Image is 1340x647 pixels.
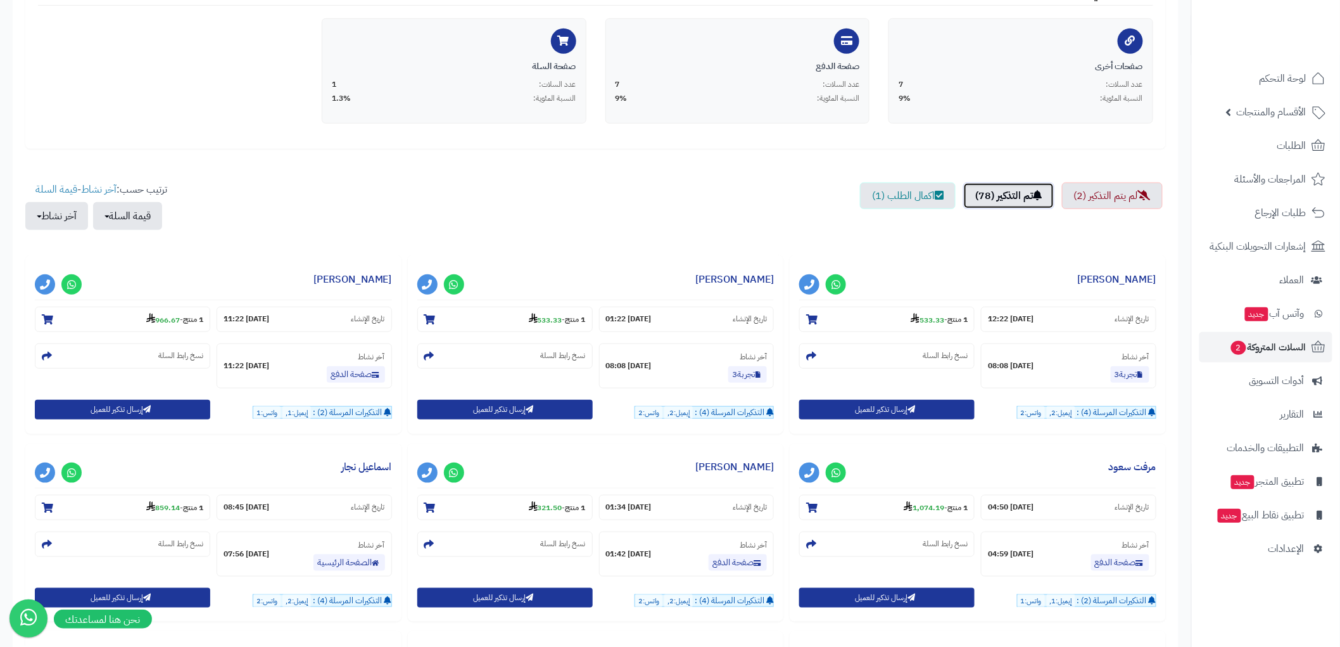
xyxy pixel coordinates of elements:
[253,594,281,608] span: واتس:2
[664,594,693,608] span: إيميل:2,
[1199,131,1332,161] a: الطلبات
[817,93,859,104] span: النسبة المئوية:
[635,406,662,420] span: واتس:2
[1115,502,1149,513] small: تاريخ الإنشاء
[1227,439,1305,457] span: التطبيقات والخدمات
[988,361,1033,371] strong: [DATE] 08:08
[899,93,911,104] span: 9%
[35,532,210,557] section: نسخ رابط السلة
[332,93,351,104] span: 1.3%
[1254,35,1328,62] img: logo-2.png
[606,502,652,513] strong: [DATE] 01:34
[1109,459,1156,475] a: مرفت سعود
[224,361,269,371] strong: [DATE] 11:22
[695,459,774,475] a: [PERSON_NAME]
[1218,509,1241,523] span: جديد
[183,314,203,326] strong: 1 منتج
[1106,79,1143,90] span: عدد السلات:
[146,502,180,513] strong: 859.14
[1199,198,1332,228] a: طلبات الإرجاع
[417,588,593,608] button: إرسال تذكير للعميل
[313,594,382,606] span: التذكيرات المرسلة (4) :
[1231,341,1246,355] span: 2
[541,539,586,549] small: نسخ رابط السلة
[1199,399,1332,430] a: التقارير
[709,554,767,571] a: صفحة الدفع
[635,594,662,608] span: واتس:2
[332,60,576,73] div: صفحة السلة
[417,532,593,557] section: نسخ رابط السلة
[1217,506,1305,524] span: تطبيق نقاط البيع
[529,314,562,326] strong: 533.33
[341,459,392,475] a: اسماعيل نجار
[1280,271,1305,289] span: العملاء
[1230,473,1305,490] span: تطبيق المتجر
[1199,298,1332,329] a: وآتس آبجديد
[417,400,593,420] button: إرسال تذكير للعميل
[282,406,311,420] span: إيميل:1,
[25,202,88,230] button: آخر نشاط
[529,313,586,326] small: -
[728,366,767,383] a: تجربة3
[963,183,1054,209] a: تم التذكير (78)
[1237,103,1306,121] span: الأقسام والمنتجات
[740,539,767,551] small: آخر نشاط
[146,314,180,326] strong: 966.67
[904,502,944,513] strong: 1,074.19
[1101,93,1143,104] span: النسبة المئوية:
[351,314,385,324] small: تاريخ الإنشاء
[35,495,210,520] section: 1 منتج-859.14
[1047,406,1075,420] span: إيميل:2,
[733,502,767,513] small: تاريخ الإنشاء
[1245,307,1268,321] span: جديد
[1047,594,1075,608] span: إيميل:1,
[224,549,269,560] strong: [DATE] 07:56
[1199,433,1332,463] a: التطبيقات والخدمات
[351,502,385,513] small: تاريخ الإنشاء
[313,554,385,571] a: الصفحة الرئيسية
[740,351,767,362] small: آخر نشاط
[183,502,203,513] strong: 1 منتج
[988,502,1033,513] strong: [DATE] 04:50
[947,314,968,326] strong: 1 منتج
[158,539,203,549] small: نسخ رابط السلة
[1199,265,1332,295] a: العملاء
[566,502,586,513] strong: 1 منتج
[616,60,860,73] div: صفحة الدفع
[695,406,764,418] span: التذكيرات المرسلة (4) :
[616,93,628,104] span: 9%
[1249,372,1305,390] span: أدوات التسويق
[923,539,968,549] small: نسخ رابط السلة
[566,314,586,326] strong: 1 منتج
[358,539,385,551] small: آخر نشاط
[35,588,210,608] button: إرسال تذكير للعميل
[923,350,968,361] small: نسخ رابط السلة
[911,313,968,326] small: -
[1199,500,1332,530] a: تطبيق نقاط البيعجديد
[1199,164,1332,195] a: المراجعات والأسئلة
[947,502,968,513] strong: 1 منتج
[799,307,975,332] section: 1 منتج-533.33
[606,314,652,324] strong: [DATE] 01:22
[695,272,774,287] a: [PERSON_NAME]
[904,501,968,514] small: -
[224,502,269,513] strong: [DATE] 08:45
[1235,170,1306,188] span: المراجعات والأسئلة
[1062,183,1163,209] a: لم يتم التذكير (2)
[1231,475,1255,489] span: جديد
[988,314,1033,324] strong: [DATE] 12:22
[823,79,859,90] span: عدد السلات:
[146,501,203,514] small: -
[1077,594,1147,606] span: التذكيرات المرسلة (2) :
[332,79,336,90] span: 1
[35,343,210,369] section: نسخ رابط السلة
[417,495,593,520] section: 1 منتج-321.50
[35,182,77,197] a: قيمة السلة
[540,79,576,90] span: عدد السلات:
[529,502,562,513] strong: 321.50
[1111,366,1149,383] a: تجربة3
[799,495,975,520] section: 1 منتج-1,074.19
[358,351,385,362] small: آخر نشاط
[1199,63,1332,94] a: لوحة التحكم
[529,501,586,514] small: -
